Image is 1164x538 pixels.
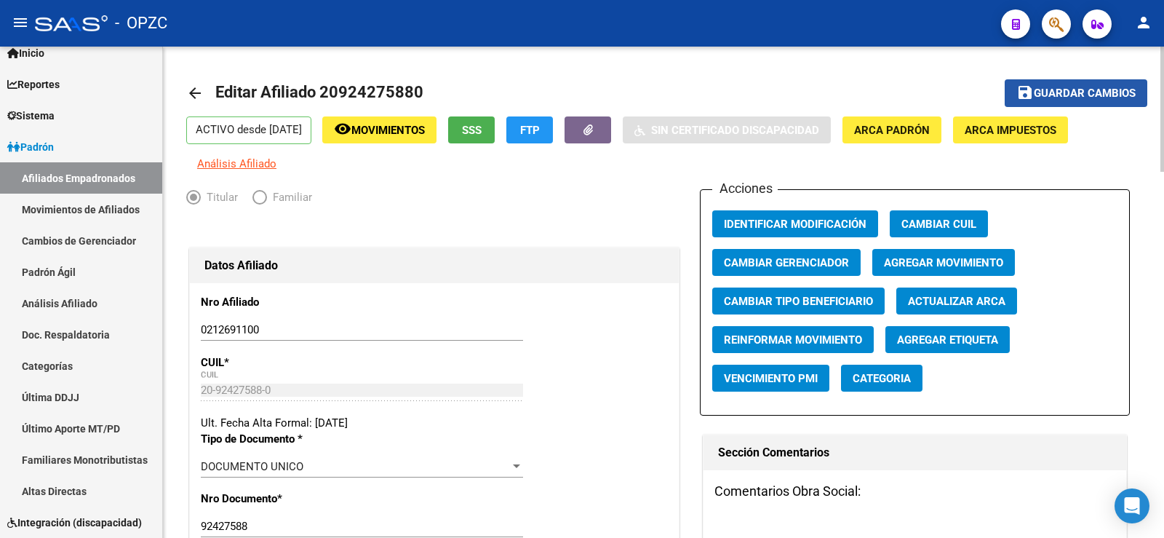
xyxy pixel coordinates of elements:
span: Movimientos [351,124,425,137]
span: Cambiar Gerenciador [724,256,849,269]
button: Categoria [841,365,922,392]
h3: Acciones [712,178,778,199]
span: - OPZC [115,7,167,39]
button: Sin Certificado Discapacidad [623,116,831,143]
mat-icon: save [1016,84,1034,101]
span: Agregar Movimiento [884,256,1003,269]
button: Cambiar CUIL [890,210,988,237]
span: Análisis Afiliado [197,157,276,170]
p: CUIL [201,355,341,371]
button: Movimientos [322,116,436,143]
p: ACTIVO desde [DATE] [186,116,311,144]
button: Actualizar ARCA [896,288,1017,315]
button: ARCA Padrón [842,116,941,143]
button: Guardar cambios [1005,79,1147,106]
span: Reinformar Movimiento [724,333,862,347]
h1: Sección Comentarios [718,441,1111,464]
mat-icon: menu [12,14,29,31]
span: Integración (discapacidad) [7,515,142,531]
button: Cambiar Gerenciador [712,249,861,276]
span: Sistema [7,108,55,124]
h1: Datos Afiliado [204,254,664,277]
mat-icon: person [1135,14,1152,31]
button: SSS [448,116,495,143]
span: SSS [462,124,482,137]
button: Vencimiento PMI [712,365,829,392]
span: Identificar Modificación [724,218,866,231]
button: Reinformar Movimiento [712,326,874,353]
span: ARCA Padrón [854,124,930,137]
span: Editar Afiliado 20924275880 [215,83,423,101]
span: Titular [201,189,238,205]
span: Reportes [7,76,60,92]
span: Vencimiento PMI [724,372,818,385]
span: DOCUMENTO UNICO [201,460,303,473]
p: Nro Documento [201,491,341,507]
button: Agregar Etiqueta [885,326,1010,353]
button: ARCA Impuestos [953,116,1068,143]
button: Identificar Modificación [712,210,878,237]
span: Guardar cambios [1034,87,1136,100]
span: Inicio [7,45,44,61]
div: Ult. Fecha Alta Formal: [DATE] [201,415,668,431]
button: Agregar Movimiento [872,249,1015,276]
h3: Comentarios Obra Social: [714,481,1115,502]
span: Sin Certificado Discapacidad [651,124,819,137]
span: Padrón [7,139,54,155]
span: Categoria [853,372,911,385]
button: Cambiar Tipo Beneficiario [712,288,885,315]
span: Cambiar CUIL [901,218,976,231]
span: Actualizar ARCA [908,295,1005,308]
mat-radio-group: Elija una opción [186,194,327,207]
span: ARCA Impuestos [965,124,1056,137]
button: FTP [506,116,553,143]
span: Agregar Etiqueta [897,333,998,347]
span: Familiar [267,189,312,205]
p: Tipo de Documento * [201,431,341,447]
p: Nro Afiliado [201,294,341,310]
span: Cambiar Tipo Beneficiario [724,295,873,308]
span: FTP [520,124,540,137]
div: Open Intercom Messenger [1115,488,1149,523]
mat-icon: remove_red_eye [334,120,351,138]
mat-icon: arrow_back [186,84,204,102]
